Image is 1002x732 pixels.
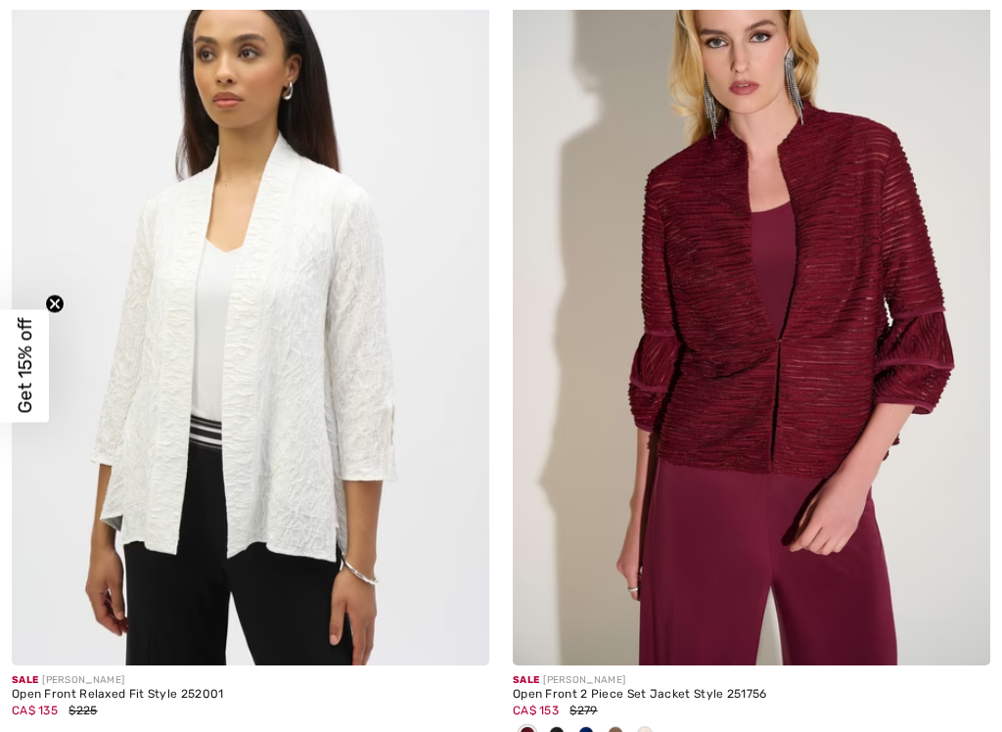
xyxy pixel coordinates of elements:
div: Open Front Relaxed Fit Style 252001 [12,688,489,702]
span: Sale [513,674,539,686]
div: Open Front 2 Piece Set Jacket Style 251756 [513,688,990,702]
span: CA$ 153 [513,704,559,717]
span: $225 [68,704,97,717]
button: Close teaser [45,295,65,314]
div: [PERSON_NAME] [513,673,990,688]
span: $279 [569,704,597,717]
span: Sale [12,674,38,686]
div: [PERSON_NAME] [12,673,489,688]
span: Get 15% off [14,318,36,414]
span: CA$ 135 [12,704,58,717]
